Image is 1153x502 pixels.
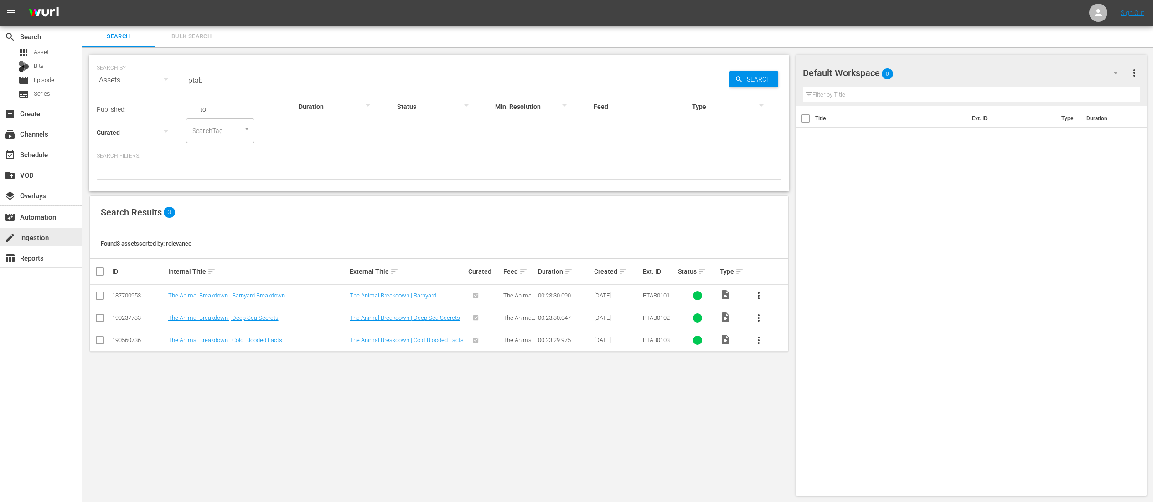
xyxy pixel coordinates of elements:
span: Video [720,312,731,323]
span: sort [564,267,573,276]
div: 190560736 [112,337,165,343]
span: The Animal Breakdown [503,292,535,306]
span: Episode [18,75,29,86]
button: Open [243,125,251,133]
span: sort [390,267,398,276]
div: 00:23:30.047 [538,314,591,321]
button: more_vert [748,307,770,329]
img: ans4CAIJ8jUAAAAAAAAAAAAAAAAAAAAAAAAgQb4GAAAAAAAAAAAAAAAAAAAAAAAAJMjXAAAAAAAAAAAAAAAAAAAAAAAAgAT5G... [22,2,66,24]
span: Search [743,71,778,87]
div: Default Workspace [803,60,1127,86]
span: Search [88,31,150,42]
div: [DATE] [594,337,640,343]
span: Video [720,334,731,345]
div: Bits [18,61,29,72]
span: Bits [34,61,44,71]
span: Video [720,289,731,300]
div: Type [720,266,745,277]
div: [DATE] [594,314,640,321]
th: Type [1056,106,1081,131]
a: The Animal Breakdown | Deep Sea Secrets [168,314,279,321]
button: more_vert [748,285,770,307]
span: Reports [5,253,16,264]
span: Bulk Search [160,31,222,42]
span: 0 [882,64,893,83]
span: Channels [5,129,16,140]
span: VOD [5,170,16,181]
div: 187700953 [112,292,165,299]
div: Created [594,266,640,277]
span: Episode [34,76,54,85]
span: Asset [34,48,49,57]
div: 190237733 [112,314,165,321]
span: sort [735,267,744,276]
span: 3 [164,207,175,218]
span: sort [519,267,527,276]
a: The Animal Breakdown | Barnyard Breakdown [350,292,440,306]
span: Series [34,89,50,98]
div: Ext. ID [643,268,675,275]
span: sort [619,267,627,276]
a: The Animal Breakdown | Deep Sea Secrets [350,314,460,321]
p: Search Filters: [97,152,781,160]
div: Status [678,266,717,277]
a: Sign Out [1121,9,1144,16]
span: PTAB0101 [643,292,670,299]
div: Internal Title [168,266,347,277]
span: sort [698,267,706,276]
a: The Animal Breakdown | Barnyard Breakdown [168,292,285,299]
div: [DATE] [594,292,640,299]
span: Published: [97,106,126,113]
span: PTAB0102 [643,314,670,321]
span: more_vert [753,290,764,301]
span: more_vert [1129,67,1140,78]
span: more_vert [753,335,764,346]
div: ID [112,268,165,275]
span: more_vert [753,312,764,323]
div: 00:23:29.975 [538,337,591,343]
div: Assets [97,67,177,93]
th: Ext. ID [967,106,1056,131]
span: Ingestion [5,232,16,243]
span: Search Results [101,207,162,218]
div: 00:23:30.090 [538,292,591,299]
button: Search [729,71,778,87]
th: Duration [1081,106,1136,131]
span: Series [18,89,29,100]
span: PTAB0103 [643,337,670,343]
span: sort [207,267,216,276]
div: External Title [350,266,465,277]
div: Curated [468,268,501,275]
span: to [200,106,206,113]
button: more_vert [748,329,770,351]
span: menu [5,7,16,18]
button: more_vert [1129,62,1140,84]
span: Automation [5,212,16,223]
span: Search [5,31,16,42]
span: Overlays [5,190,16,201]
span: Asset [18,47,29,58]
a: The Animal Breakdown | Cold-Blooded Facts [350,337,464,343]
a: The Animal Breakdown | Cold-Blooded Facts [168,337,282,343]
span: Schedule [5,149,16,160]
span: Create [5,108,16,119]
span: The Animal Breakdown [503,337,535,350]
div: Duration [538,266,591,277]
th: Title [815,106,967,131]
span: Found 3 assets sorted by: relevance [101,240,191,247]
div: Feed [503,266,536,277]
span: The Animal Breakdown [503,314,535,328]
